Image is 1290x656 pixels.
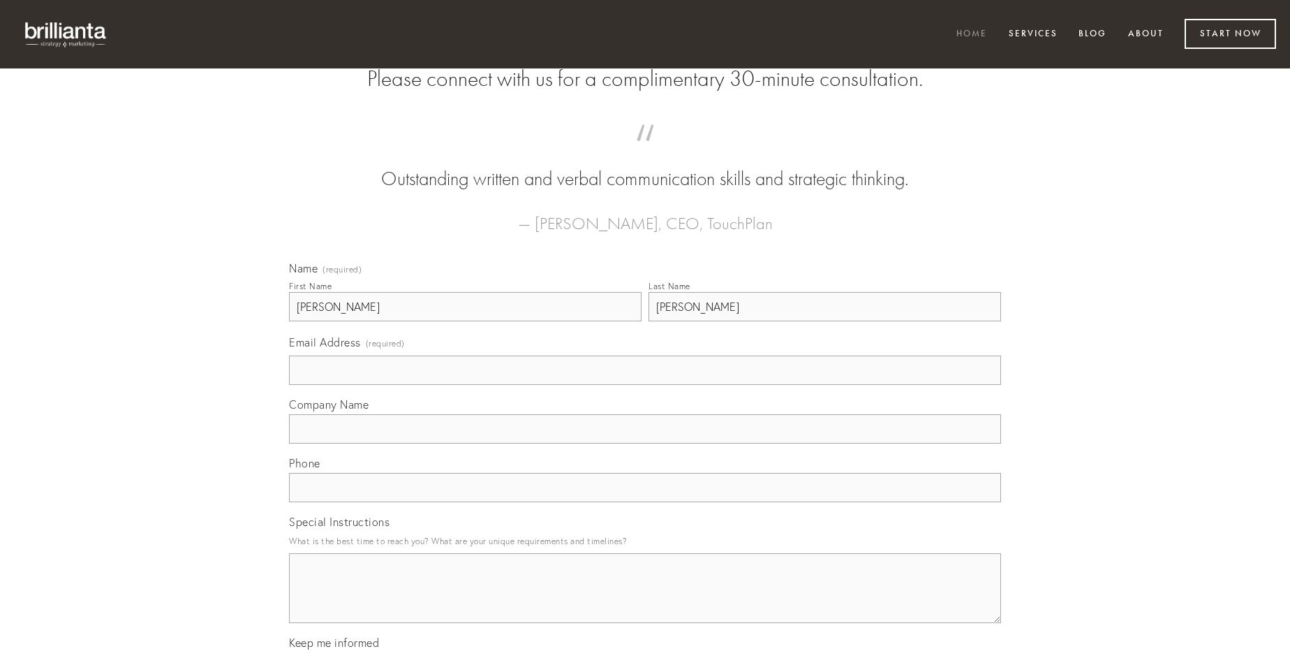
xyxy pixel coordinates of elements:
[947,23,996,46] a: Home
[289,636,379,650] span: Keep me informed
[366,334,405,353] span: (required)
[14,14,119,54] img: brillianta - research, strategy, marketing
[311,138,979,193] blockquote: Outstanding written and verbal communication skills and strategic thinking.
[289,281,332,291] div: First Name
[289,515,390,529] span: Special Instructions
[1000,23,1067,46] a: Services
[289,532,1001,551] p: What is the best time to reach you? What are your unique requirements and timelines?
[289,261,318,275] span: Name
[289,66,1001,92] h2: Please connect with us for a complimentary 30-minute consultation.
[648,281,690,291] div: Last Name
[1185,19,1276,49] a: Start Now
[289,335,361,349] span: Email Address
[1069,23,1115,46] a: Blog
[322,265,362,274] span: (required)
[289,398,369,411] span: Company Name
[1119,23,1173,46] a: About
[289,456,320,470] span: Phone
[311,138,979,166] span: “
[311,193,979,238] figcaption: — [PERSON_NAME], CEO, TouchPlan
